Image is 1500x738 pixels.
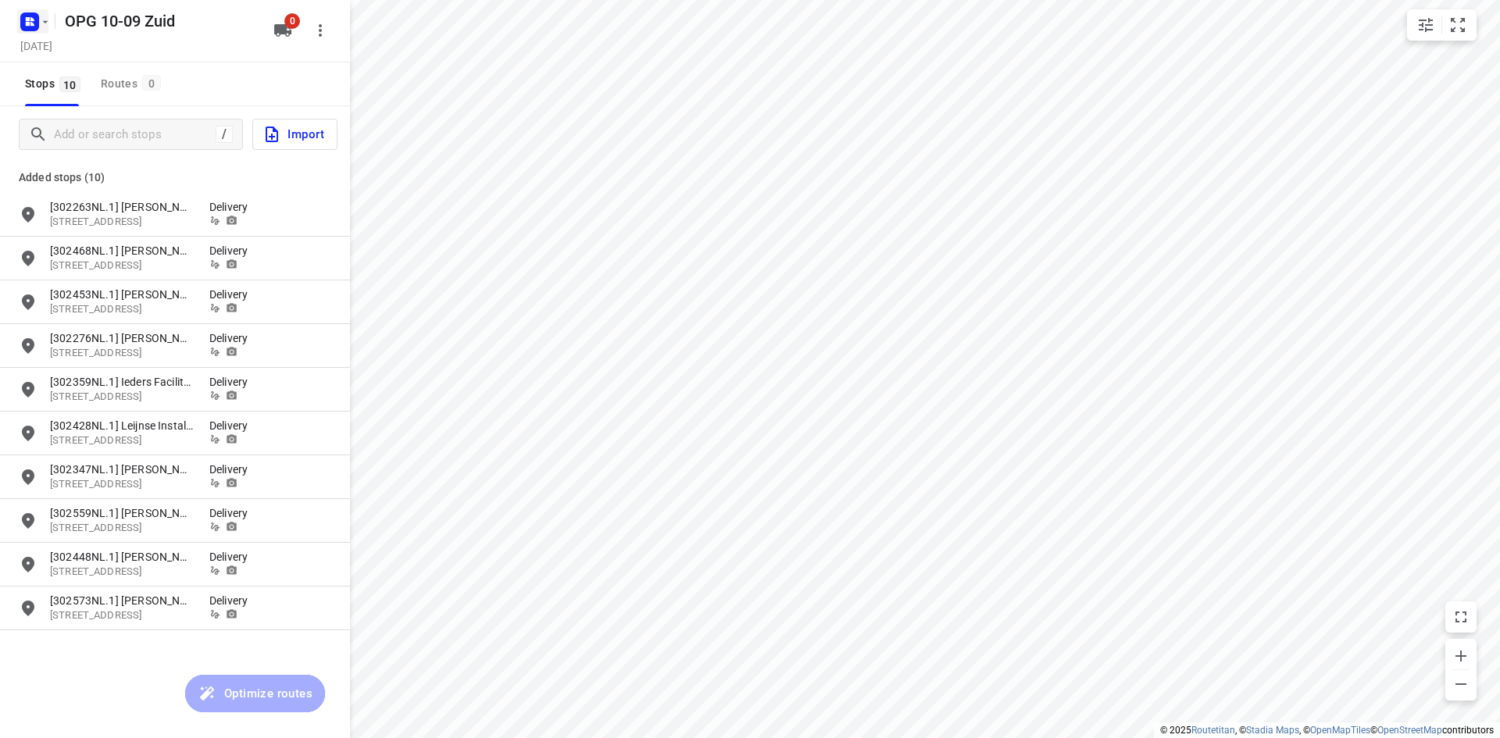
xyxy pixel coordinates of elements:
h5: [DATE] [14,37,59,55]
span: Stops [25,74,85,94]
div: small contained button group [1407,9,1477,41]
a: Stadia Maps [1246,725,1299,736]
p: Hondstraat 8, 5476KT, Vorstenbosch, NL [50,346,194,361]
p: Delivery [209,243,256,258]
h5: Rename [59,9,261,34]
span: Import [262,124,324,144]
p: [302573NL.1] Dr. Leo Van Alsenoy, [50,593,194,608]
button: 0 [267,15,298,46]
div: Routes [101,74,166,94]
span: 10 [59,77,80,92]
p: Delivery [209,505,256,521]
p: [302468NL.1] [PERSON_NAME] [50,243,194,258]
p: [302276NL.1] Arno Van Der Burgt [50,330,194,346]
p: Smitseind 39, 5525AN, Duizel, NL [50,390,194,405]
button: Import [252,119,337,150]
button: Fit zoom [1442,9,1473,41]
input: Add or search stops [54,123,216,147]
a: OpenStreetMap [1377,725,1442,736]
p: [302347NL.1] [PERSON_NAME] [50,462,194,477]
p: [302559NL.1] [PERSON_NAME] [50,505,194,521]
button: Map settings [1410,9,1441,41]
a: Import [243,119,337,150]
p: Delivery [209,549,256,565]
p: Delivery [209,462,256,477]
p: Langstraat 33, 4374AN, Zoutelande, NL [50,433,194,448]
a: Routetitan [1191,725,1235,736]
p: Delivery [209,199,256,215]
p: Kanaaldijk-Noord 57C, 5642JA, Eindhoven, NL [50,521,194,536]
p: Delivery [209,418,256,433]
p: [302448NL.1] [PERSON_NAME] [50,549,194,565]
p: [302359NL.1] Ieders Faciliteit BV [50,374,194,390]
p: Delivery [209,374,256,390]
p: Added stops (10) [19,168,331,187]
p: Delivery [209,330,256,346]
button: More [305,15,336,46]
p: [STREET_ADDRESS] [50,215,194,230]
button: Optimize routes [185,675,325,712]
p: [302263NL.1] [PERSON_NAME] [50,199,194,215]
p: Heuvelstraat 109, 5038AD, Tilburg, NL [50,258,194,273]
p: [302428NL.1] Leijnse Installatietec [50,418,194,433]
li: © 2025 , © , © © contributors [1160,725,1494,736]
p: Delivery [209,287,256,302]
span: 0 [142,75,161,91]
p: Pietersberg 4, 4822TS, Breda, NL [50,565,194,579]
span: 0 [284,13,300,29]
a: OpenMapTiles [1310,725,1370,736]
p: Delivery [209,593,256,608]
div: / [216,126,233,143]
p: Erasmusstraat 35, 6136TJ, Sittard, NL [50,302,194,317]
p: Cavelot 1, 4506GD, Cadzand-bad, NL [50,608,194,623]
p: [302453NL.1] [PERSON_NAME] [50,287,194,302]
p: Jacobusstraat 39, 4834WL, Breda, NL [50,477,194,492]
